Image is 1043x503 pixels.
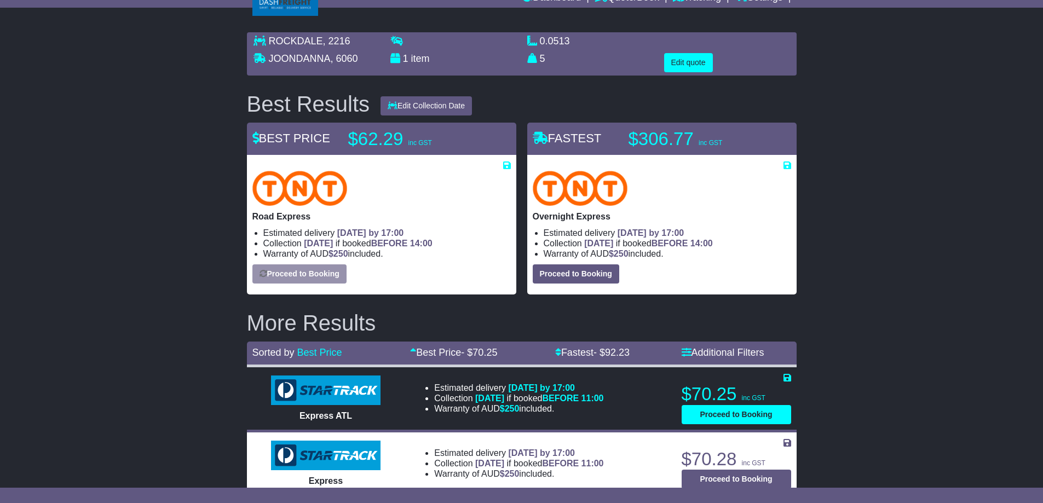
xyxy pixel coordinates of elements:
[682,405,791,424] button: Proceed to Booking
[252,131,330,145] span: BEST PRICE
[434,403,603,414] li: Warranty of AUD included.
[410,347,497,358] a: Best Price- $70.25
[461,347,497,358] span: - $
[408,139,432,147] span: inc GST
[609,249,629,258] span: $
[434,469,603,479] li: Warranty of AUD included.
[742,459,765,467] span: inc GST
[508,448,575,458] span: [DATE] by 17:00
[252,211,511,222] p: Road Express
[475,394,603,403] span: if booked
[533,211,791,222] p: Overnight Express
[533,264,619,284] button: Proceed to Booking
[593,347,630,358] span: - $
[337,228,404,238] span: [DATE] by 17:00
[434,383,603,393] li: Estimated delivery
[540,36,570,47] span: 0.0513
[411,53,430,64] span: item
[304,239,333,248] span: [DATE]
[410,239,433,248] span: 14:00
[434,393,603,403] li: Collection
[269,36,323,47] span: ROCKDALE
[371,239,408,248] span: BEFORE
[269,53,331,64] span: JOONDANNA
[271,375,381,405] img: StarTrack: Express ATL
[252,347,295,358] span: Sorted by
[475,394,504,403] span: [DATE]
[500,404,520,413] span: $
[584,239,712,248] span: if booked
[304,239,432,248] span: if booked
[682,383,791,405] p: $70.25
[682,470,791,489] button: Proceed to Booking
[331,53,358,64] span: , 6060
[508,383,575,392] span: [DATE] by 17:00
[263,248,511,259] li: Warranty of AUD included.
[614,249,629,258] span: 250
[533,131,602,145] span: FASTEST
[241,92,376,116] div: Best Results
[542,394,579,403] span: BEFORE
[309,476,343,485] span: Express
[475,459,504,468] span: [DATE]
[263,228,511,238] li: Estimated delivery
[247,311,797,335] h2: More Results
[299,411,352,420] span: Express ATL
[652,239,688,248] span: BEFORE
[690,239,713,248] span: 14:00
[581,394,604,403] span: 11:00
[500,469,520,478] span: $
[434,448,603,458] li: Estimated delivery
[664,53,713,72] button: Edit quote
[629,128,765,150] p: $306.77
[682,448,791,470] p: $70.28
[682,347,764,358] a: Additional Filters
[544,248,791,259] li: Warranty of AUD included.
[533,171,628,206] img: TNT Domestic: Overnight Express
[434,458,603,469] li: Collection
[297,347,342,358] a: Best Price
[544,238,791,248] li: Collection
[544,228,791,238] li: Estimated delivery
[584,239,613,248] span: [DATE]
[505,404,520,413] span: 250
[581,459,604,468] span: 11:00
[252,171,348,206] img: TNT Domestic: Road Express
[605,347,630,358] span: 92.23
[323,36,350,47] span: , 2216
[381,96,472,115] button: Edit Collection Date
[472,347,497,358] span: 70.25
[252,264,347,284] button: Proceed to Booking
[475,459,603,468] span: if booked
[505,469,520,478] span: 250
[699,139,722,147] span: inc GST
[329,249,348,258] span: $
[555,347,630,358] a: Fastest- $92.23
[540,53,545,64] span: 5
[348,128,485,150] p: $62.29
[618,228,684,238] span: [DATE] by 17:00
[403,53,408,64] span: 1
[263,238,511,248] li: Collection
[542,459,579,468] span: BEFORE
[333,249,348,258] span: 250
[742,394,765,402] span: inc GST
[271,441,381,470] img: StarTrack: Express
